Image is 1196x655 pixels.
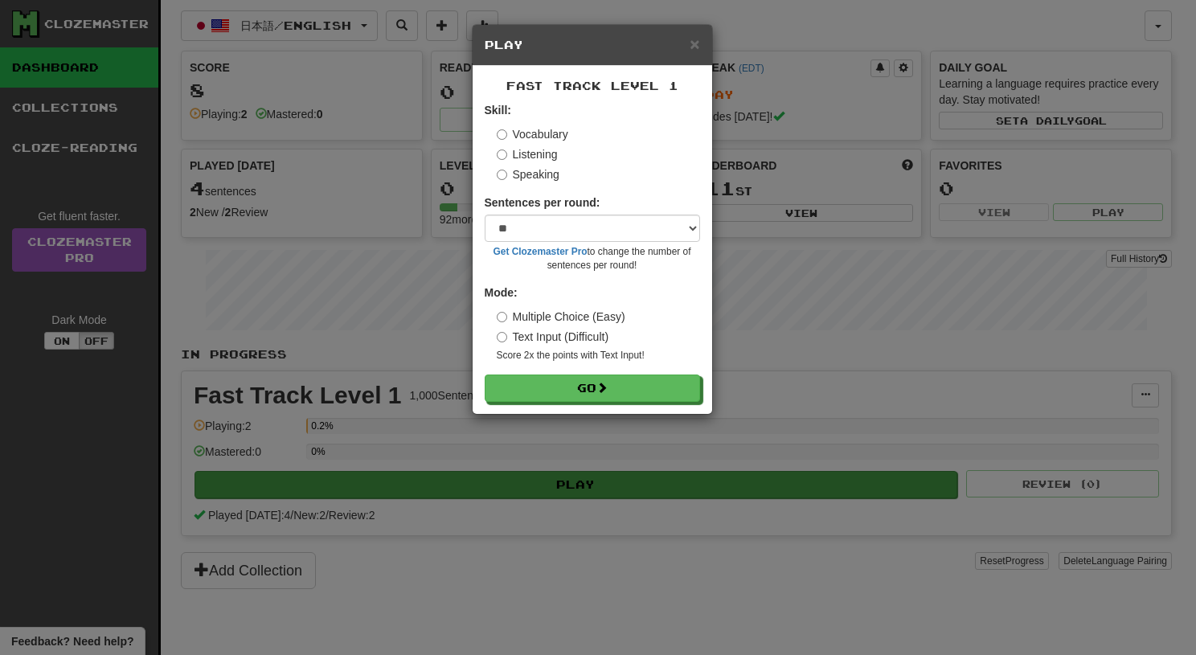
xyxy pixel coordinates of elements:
span: Fast Track Level 1 [506,79,678,92]
button: Close [690,35,699,52]
span: × [690,35,699,53]
label: Sentences per round: [485,194,600,211]
input: Multiple Choice (Easy) [497,312,507,322]
strong: Mode: [485,286,518,299]
input: Speaking [497,170,507,180]
label: Text Input (Difficult) [497,329,609,345]
input: Listening [497,149,507,160]
input: Text Input (Difficult) [497,332,507,342]
label: Vocabulary [497,126,568,142]
strong: Skill: [485,104,511,117]
h5: Play [485,37,700,53]
label: Multiple Choice (Easy) [497,309,625,325]
label: Speaking [497,166,559,182]
small: Score 2x the points with Text Input ! [497,349,700,362]
small: to change the number of sentences per round! [485,245,700,272]
button: Go [485,375,700,402]
a: Get Clozemaster Pro [494,246,588,257]
input: Vocabulary [497,129,507,140]
label: Listening [497,146,558,162]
